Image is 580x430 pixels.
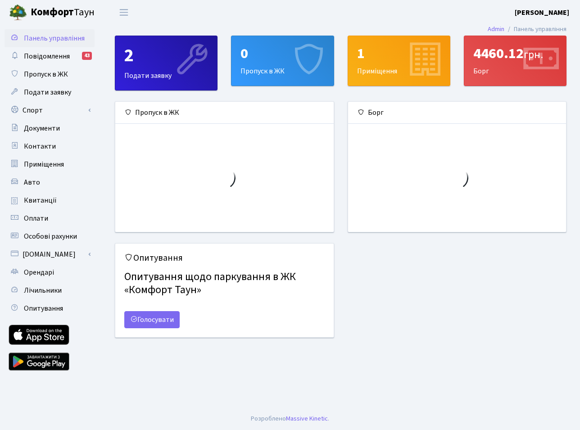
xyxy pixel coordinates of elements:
a: Лічильники [5,281,95,299]
div: Пропуск в ЖК [231,36,333,86]
div: Борг [348,102,566,124]
h5: Опитування [124,253,325,263]
a: Спорт [5,101,95,119]
span: Таун [31,5,95,20]
a: Контакти [5,137,95,155]
a: [DOMAIN_NAME] [5,245,95,263]
a: Панель управління [5,29,95,47]
span: Оплати [24,213,48,223]
div: Приміщення [348,36,450,86]
span: Повідомлення [24,51,70,61]
li: Панель управління [504,24,566,34]
a: Оплати [5,209,95,227]
span: Пропуск в ЖК [24,69,68,79]
span: Приміщення [24,159,64,169]
div: 43 [82,52,92,60]
b: [PERSON_NAME] [515,8,569,18]
div: 0 [240,45,324,62]
h4: Опитування щодо паркування в ЖК «Комфорт Таун» [124,267,325,300]
a: Подати заявку [5,83,95,101]
nav: breadcrumb [474,20,580,39]
a: 1Приміщення [348,36,450,86]
a: Пропуск в ЖК [5,65,95,83]
b: Комфорт [31,5,74,19]
a: Квитанції [5,191,95,209]
a: Голосувати [124,311,180,328]
a: Розроблено [251,414,286,423]
span: Особові рахунки [24,231,77,241]
div: 2 [124,45,208,67]
span: Авто [24,177,40,187]
a: Особові рахунки [5,227,95,245]
div: Подати заявку [115,36,217,90]
span: Документи [24,123,60,133]
a: Повідомлення43 [5,47,95,65]
div: 4460.12 [473,45,557,62]
img: logo.png [9,4,27,22]
a: Опитування [5,299,95,317]
a: Документи [5,119,95,137]
div: 1 [357,45,441,62]
div: Борг [464,36,566,86]
a: Приміщення [5,155,95,173]
span: Квитанції [24,195,57,205]
span: Опитування [24,303,63,313]
a: 0Пропуск в ЖК [231,36,334,86]
a: [PERSON_NAME] [515,7,569,18]
span: Орендарі [24,267,54,277]
a: Massive Kinetic [286,414,328,423]
div: Пропуск в ЖК [115,102,334,124]
button: Переключити навігацію [113,5,135,20]
div: . [251,414,329,424]
a: Орендарі [5,263,95,281]
span: Подати заявку [24,87,71,97]
a: Авто [5,173,95,191]
a: Admin [488,24,504,34]
span: Лічильники [24,285,62,295]
a: 2Подати заявку [115,36,217,91]
span: Контакти [24,141,56,151]
span: Панель управління [24,33,85,43]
